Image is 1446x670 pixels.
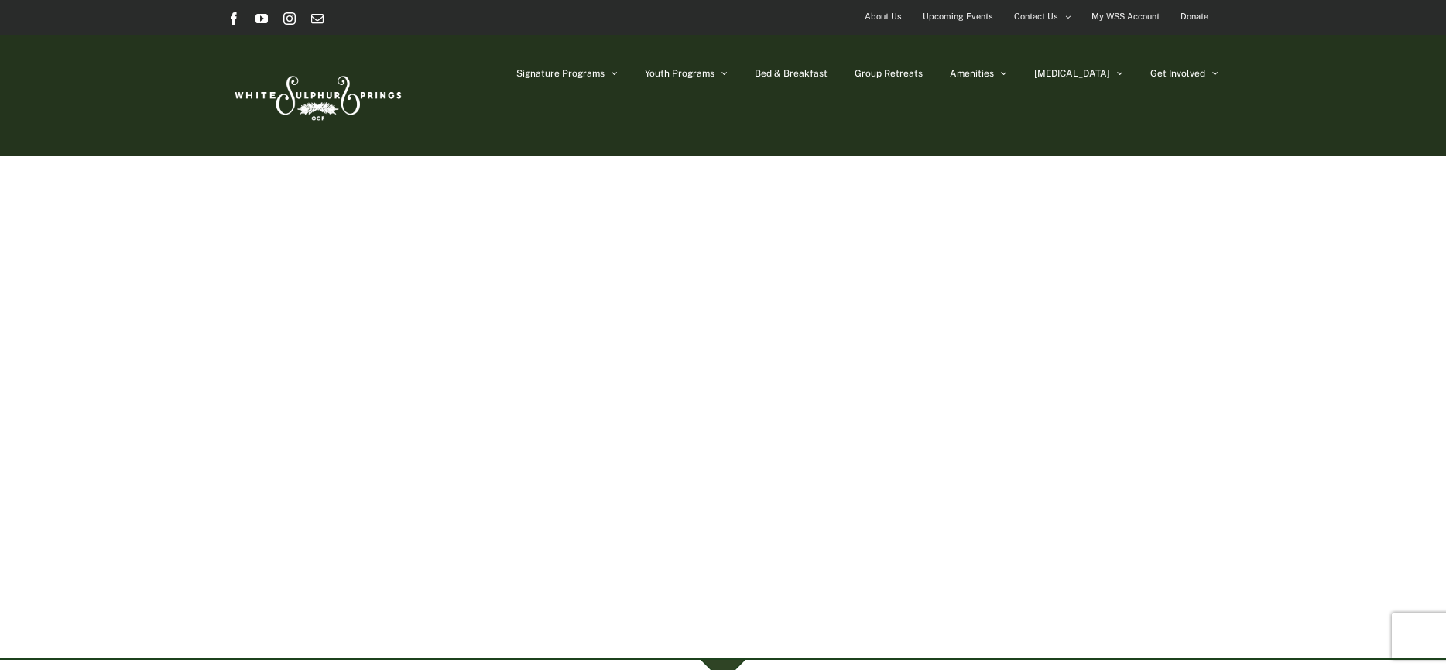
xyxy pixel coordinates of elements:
a: Facebook [228,12,240,25]
a: YouTube [255,12,268,25]
a: Youth Programs [645,35,728,112]
span: Group Retreats [855,69,923,78]
a: Bed & Breakfast [755,35,828,112]
span: Upcoming Events [923,5,993,28]
a: Get Involved [1150,35,1218,112]
a: Amenities [950,35,1007,112]
span: Signature Programs [516,69,605,78]
a: Instagram [283,12,296,25]
span: Youth Programs [645,69,714,78]
span: [MEDICAL_DATA] [1034,69,1110,78]
a: Signature Programs [516,35,618,112]
span: My WSS Account [1091,5,1160,28]
span: Donate [1180,5,1208,28]
span: About Us [865,5,902,28]
span: Amenities [950,69,994,78]
img: White Sulphur Springs Logo [228,59,406,132]
span: Contact Us [1014,5,1058,28]
a: Group Retreats [855,35,923,112]
span: Bed & Breakfast [755,69,828,78]
nav: Main Menu [516,35,1218,112]
span: Get Involved [1150,69,1205,78]
a: Email [311,12,324,25]
a: [MEDICAL_DATA] [1034,35,1123,112]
